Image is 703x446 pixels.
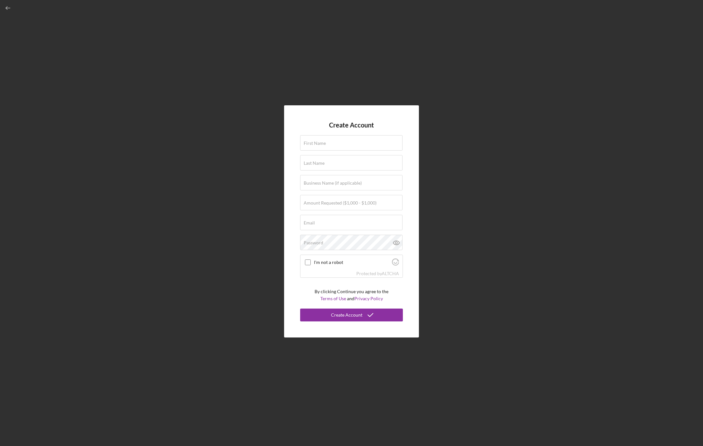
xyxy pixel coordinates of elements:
[300,309,403,321] button: Create Account
[329,121,374,129] h4: Create Account
[320,296,346,301] a: Terms of Use
[304,220,315,225] label: Email
[331,309,362,321] div: Create Account
[354,296,383,301] a: Privacy Policy
[314,260,390,265] label: I'm not a robot
[304,240,323,245] label: Password
[382,271,399,276] a: Visit Altcha.org
[304,180,362,186] label: Business Name (if applicable)
[392,261,399,267] a: Visit Altcha.org
[304,161,325,166] label: Last Name
[304,200,377,206] label: Amount Requested ($1,000 - $1,000)
[315,288,388,302] p: By clicking Continue you agree to the and
[304,141,326,146] label: First Name
[356,271,399,276] div: Protected by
